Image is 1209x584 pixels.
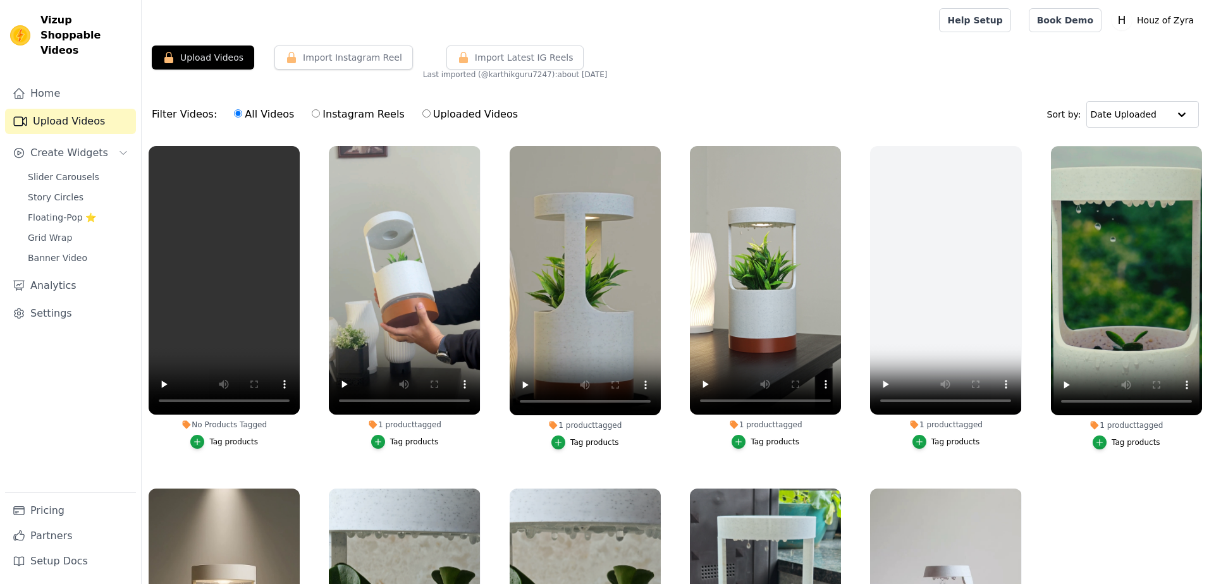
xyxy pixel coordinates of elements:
div: 1 product tagged [510,420,661,430]
button: Import Instagram Reel [274,46,413,70]
a: Slider Carousels [20,168,136,186]
span: Create Widgets [30,145,108,161]
div: Sort by: [1047,101,1200,128]
img: Vizup [10,25,30,46]
a: Help Setup [939,8,1010,32]
a: Home [5,81,136,106]
button: Import Latest IG Reels [446,46,584,70]
div: Filter Videos: [152,100,525,129]
button: Tag products [371,435,439,449]
button: Tag products [190,435,258,449]
span: Vizup Shoppable Videos [40,13,131,58]
span: Story Circles [28,191,83,204]
input: Uploaded Videos [422,109,431,118]
a: Book Demo [1029,8,1102,32]
div: 1 product tagged [1051,420,1202,430]
a: Analytics [5,273,136,298]
text: H [1118,14,1126,27]
span: Banner Video [28,252,87,264]
input: All Videos [234,109,242,118]
button: Create Widgets [5,140,136,166]
div: Tag products [570,437,619,447]
span: Last imported (@ karthikguru7247 ): about [DATE] [423,70,608,80]
div: Tag products [390,437,439,447]
button: Tag products [551,435,619,449]
a: Floating-Pop ⭐ [20,209,136,226]
div: Tag products [751,437,799,447]
div: 1 product tagged [690,420,841,430]
div: Tag products [931,437,980,447]
div: Tag products [1112,437,1160,447]
label: Instagram Reels [311,106,405,123]
button: Tag products [912,435,980,449]
p: Houz of Zyra [1132,9,1199,32]
button: Tag products [1093,435,1160,449]
label: Uploaded Videos [422,106,519,123]
a: Story Circles [20,188,136,206]
a: Grid Wrap [20,229,136,246]
div: 1 product tagged [870,420,1021,430]
button: Tag products [732,435,799,449]
label: All Videos [233,106,295,123]
span: Floating-Pop ⭐ [28,211,96,224]
span: Slider Carousels [28,171,99,183]
button: Upload Videos [152,46,254,70]
input: Instagram Reels [312,109,320,118]
a: Upload Videos [5,109,136,134]
a: Partners [5,523,136,549]
a: Banner Video [20,249,136,267]
div: 1 product tagged [329,420,480,430]
a: Pricing [5,498,136,523]
div: Tag products [209,437,258,447]
div: No Products Tagged [149,420,300,430]
span: Import Latest IG Reels [475,51,574,64]
a: Setup Docs [5,549,136,574]
button: H Houz of Zyra [1112,9,1199,32]
a: Settings [5,301,136,326]
span: Grid Wrap [28,231,72,244]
